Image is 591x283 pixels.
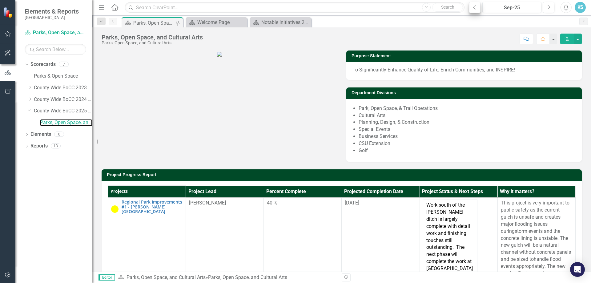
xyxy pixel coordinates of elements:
[261,18,310,26] div: Notable Initiatives 2025 Report
[352,67,576,74] p: To Significantly Enhance Quality of Life, Enrich Communities, and INSPIRE!
[34,96,92,103] a: County Wide BoCC 2024 Goals
[30,61,56,68] a: Scorecards
[359,126,576,133] li: Special Events
[25,8,79,15] span: Elements & Reports
[102,34,203,41] div: Parks, Open Space, and Cultural Arts
[98,274,115,281] span: Editor
[111,205,119,213] img: 10% to 50%
[359,119,576,126] li: Planning, Design, & Construction
[122,200,183,214] a: Regional Park Improvements #1 - [PERSON_NAME][GEOGRAPHIC_DATA]
[122,214,173,219] span: County Wide BoCC 2025 Goals
[197,18,246,26] div: Welcome Page
[432,3,463,12] button: Search
[345,200,359,206] span: [DATE]
[125,2,464,13] input: Search ClearPoint...
[575,2,586,13] button: KS
[118,274,337,281] div: »
[352,54,579,58] h3: Purpose Statement
[25,15,79,20] small: [GEOGRAPHIC_DATA]
[441,5,454,10] span: Search
[59,62,69,67] div: 7
[127,274,206,280] a: Parks, Open Space, and Cultural Arts
[34,73,92,80] a: Parks & Open Space
[570,262,585,277] div: Open Intercom Messenger
[251,18,310,26] a: Notable Initiatives 2025 Report
[482,2,541,13] button: Sep-25
[51,144,61,149] div: 13
[359,140,576,147] li: CSU Extension
[217,52,222,57] img: AdamsCo_logo_rgb.png
[352,91,579,95] h3: Department Divisions
[133,19,174,27] div: Parks, Open Space, and Cultural Arts
[187,18,246,26] a: Welcome Page
[208,274,287,280] div: Parks, Open Space, and Cultural Arts
[3,7,14,18] img: ClearPoint Strategy
[484,4,539,11] div: Sep-25
[189,200,260,207] p: [PERSON_NAME]
[25,44,86,55] input: Search Below...
[40,119,92,126] a: Parks, Open Space, and Cultural Arts
[34,84,92,91] a: County Wide BoCC 2023 Goals
[501,228,571,262] span: storm events and the concrete lining is unstable. The new gulch will be a natural channel without...
[102,41,203,45] div: Parks, Open Space, and Cultural Arts
[359,147,576,154] li: Golf
[34,107,92,115] a: County Wide BoCC 2025 Goals
[54,132,64,137] div: 0
[359,133,576,140] li: Business Services
[30,131,51,138] a: Elements
[107,172,579,177] h3: Project Progress Report
[359,112,576,119] li: Cultural Arts
[359,105,576,112] li: Park, Open Space, & Trail Operations
[25,29,86,36] a: Parks, Open Space, and Cultural Arts
[501,200,569,234] span: This project is very important to public safety as the current gulch is unsafe and creates major ...
[30,143,48,150] a: Reports
[267,200,338,207] div: 40 %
